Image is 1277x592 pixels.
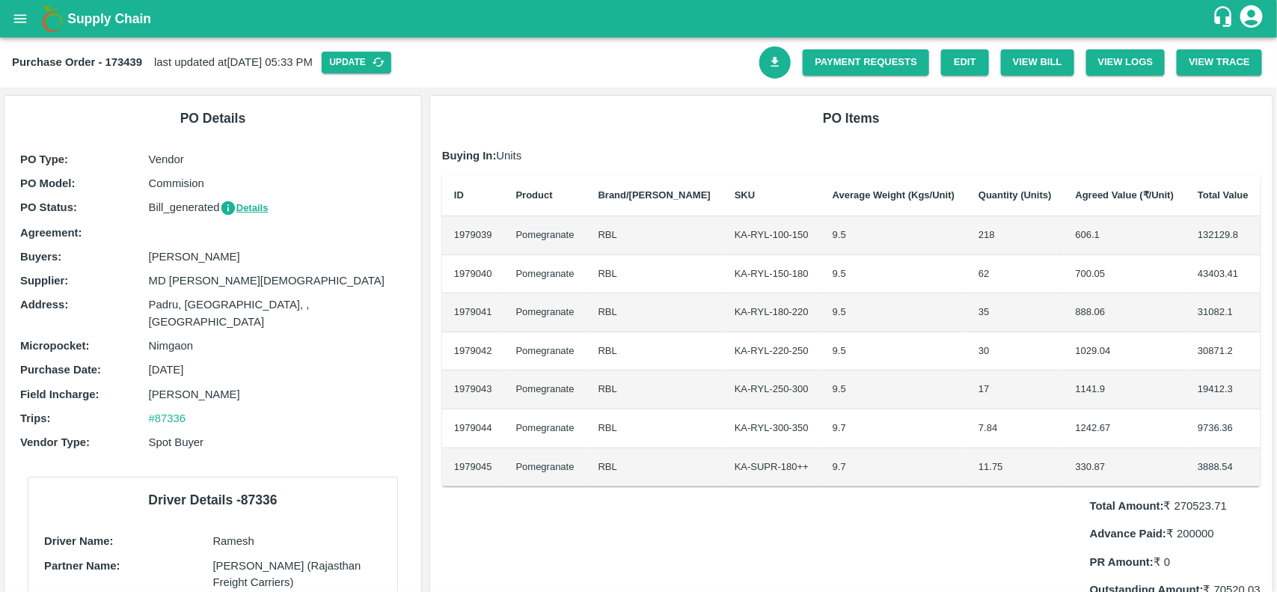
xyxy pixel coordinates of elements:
td: KA-RYL-100-150 [723,216,821,255]
td: 9.5 [821,216,967,255]
td: KA-RYL-150-180 [723,255,821,294]
div: account of current user [1238,3,1265,34]
a: Edit [941,49,989,76]
b: ID [454,189,464,201]
a: Payment Requests [803,49,929,76]
b: Trips : [20,412,50,424]
b: PO Model : [20,177,75,189]
td: 3888.54 [1186,448,1261,487]
button: open drawer [3,1,37,36]
td: 1979040 [442,255,504,294]
p: Nimgaon [149,338,405,354]
p: [PERSON_NAME] [149,386,405,403]
td: 19412.3 [1186,370,1261,409]
td: RBL [587,370,723,409]
p: Units [442,147,1261,164]
b: Purchase Order - 173439 [12,56,142,68]
p: Commision [149,175,405,192]
td: RBL [587,293,723,332]
p: Spot Buyer [149,434,405,451]
b: Agreed Value (₹/Unit) [1076,189,1175,201]
td: 888.06 [1064,293,1186,332]
td: 1979043 [442,370,504,409]
td: RBL [587,255,723,294]
td: 17 [967,370,1064,409]
td: 1979045 [442,448,504,487]
b: Address : [20,299,68,311]
h6: PO Items [442,108,1261,129]
b: SKU [735,189,755,201]
td: 30871.2 [1186,332,1261,371]
td: 330.87 [1064,448,1186,487]
td: 700.05 [1064,255,1186,294]
b: Supply Chain [67,11,151,26]
td: 1979044 [442,409,504,448]
td: 132129.8 [1186,216,1261,255]
b: Field Incharge : [20,388,99,400]
td: 9.7 [821,409,967,448]
button: Update [322,52,391,73]
td: 606.1 [1064,216,1186,255]
b: Supplier : [20,275,68,287]
td: 43403.41 [1186,255,1261,294]
p: [PERSON_NAME] (Rajasthan Freight Carriers) [212,558,381,591]
img: logo [37,4,67,34]
td: 1141.9 [1064,370,1186,409]
td: 31082.1 [1186,293,1261,332]
td: 35 [967,293,1064,332]
div: customer-support [1212,5,1238,32]
b: Average Weight (Kgs/Unit) [833,189,955,201]
a: Download Bill [759,46,791,79]
td: 9.7 [821,448,967,487]
td: KA-RYL-250-300 [723,370,821,409]
p: ₹ 200000 [1090,525,1261,542]
b: Agreement: [20,227,82,239]
td: Pomegranate [504,293,587,332]
a: Supply Chain [67,8,1212,29]
td: RBL [587,216,723,255]
p: [PERSON_NAME] [149,248,405,265]
h6: PO Details [16,108,409,129]
b: Buyers : [20,251,61,263]
td: RBL [587,409,723,448]
td: Pomegranate [504,255,587,294]
b: Buying In: [442,150,497,162]
p: Ramesh [212,533,381,549]
td: RBL [587,332,723,371]
p: Bill_generated [149,199,405,216]
td: 1242.67 [1064,409,1186,448]
b: Purchase Date : [20,364,101,376]
b: Total Value [1198,189,1249,201]
td: 9736.36 [1186,409,1261,448]
b: Partner Name: [44,560,120,572]
b: Product [516,189,553,201]
p: Vendor [149,151,405,168]
td: Pomegranate [504,216,587,255]
td: 218 [967,216,1064,255]
td: 62 [967,255,1064,294]
button: Details [220,200,269,217]
td: Pomegranate [504,409,587,448]
td: 1979042 [442,332,504,371]
h6: Driver Details - 87336 [40,489,385,510]
td: 1979039 [442,216,504,255]
b: Quantity (Units) [979,189,1052,201]
td: 7.84 [967,409,1064,448]
p: ₹ 0 [1090,554,1261,570]
td: KA-RYL-180-220 [723,293,821,332]
button: View Logs [1086,49,1166,76]
td: Pomegranate [504,332,587,371]
b: Advance Paid: [1090,528,1166,540]
td: 11.75 [967,448,1064,487]
td: KA-RYL-220-250 [723,332,821,371]
b: PR Amount: [1090,556,1154,568]
p: ₹ 270523.71 [1090,498,1261,514]
a: #87336 [149,412,186,424]
b: Vendor Type : [20,436,90,448]
b: Driver Name: [44,535,113,547]
b: Brand/[PERSON_NAME] [598,189,711,201]
td: KA-RYL-300-350 [723,409,821,448]
td: RBL [587,448,723,487]
p: Padru, [GEOGRAPHIC_DATA], , [GEOGRAPHIC_DATA] [149,296,405,330]
button: View Trace [1177,49,1262,76]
